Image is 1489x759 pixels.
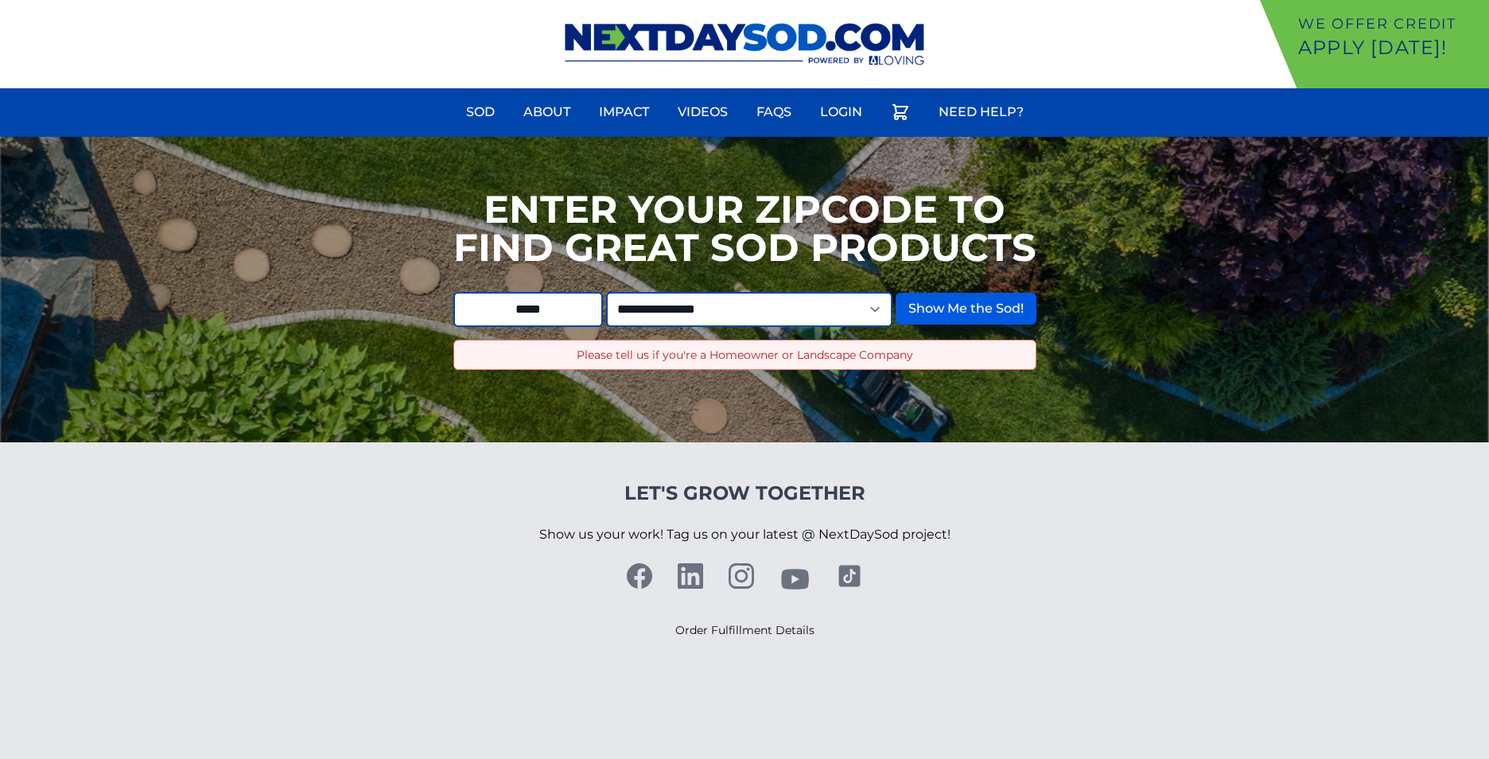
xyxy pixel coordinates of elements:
a: Videos [668,93,737,131]
p: We offer Credit [1298,13,1483,35]
a: Order Fulfillment Details [675,623,814,637]
a: FAQs [747,93,801,131]
a: About [514,93,580,131]
h4: Let's Grow Together [539,481,951,506]
a: Sod [457,93,504,131]
a: Login [811,93,872,131]
a: Need Help? [929,93,1033,131]
p: Please tell us if you're a Homeowner or Landscape Company [467,347,1023,363]
button: Show Me the Sod! [896,293,1036,325]
p: Apply [DATE]! [1298,35,1483,60]
p: Show us your work! Tag us on your latest @ NextDaySod project! [539,506,951,563]
a: Impact [589,93,659,131]
h1: Enter your Zipcode to Find Great Sod Products [453,190,1036,267]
